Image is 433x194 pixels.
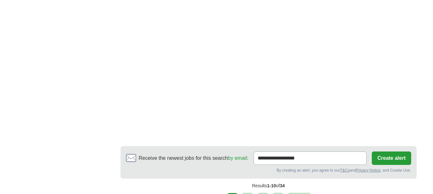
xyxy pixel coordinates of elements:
[126,167,411,173] div: By creating an alert, you agree to our and , and Cookie Use.
[267,183,276,188] span: 1-10
[121,179,417,193] div: Results of
[280,183,285,188] span: 34
[340,168,349,173] a: T&Cs
[372,151,411,165] button: Create alert
[356,168,380,173] a: Privacy Notice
